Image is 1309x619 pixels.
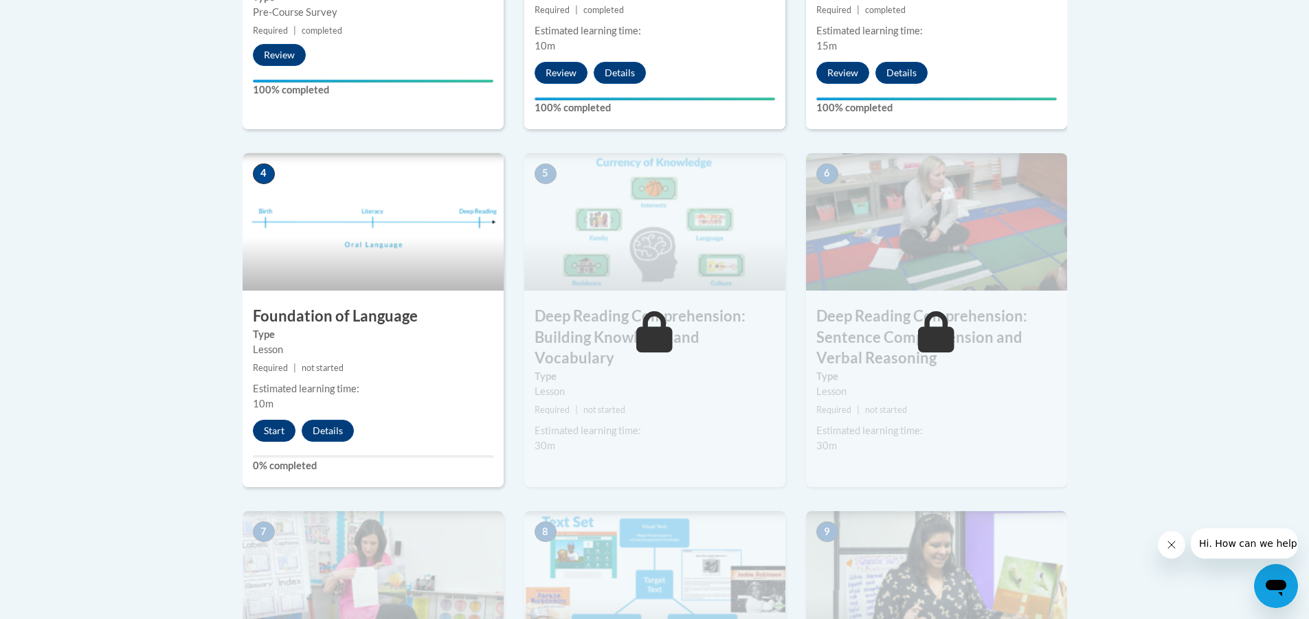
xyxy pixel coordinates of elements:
div: Estimated learning time: [253,381,493,396]
span: 9 [816,521,838,542]
button: Details [594,62,646,84]
div: Lesson [253,342,493,357]
div: Lesson [535,384,775,399]
div: Your progress [253,80,493,82]
div: Pre-Course Survey [253,5,493,20]
div: Lesson [816,384,1057,399]
h3: Deep Reading Comprehension: Building Knowledge and Vocabulary [524,306,785,369]
span: 4 [253,164,275,184]
span: | [293,363,296,373]
span: completed [865,5,906,15]
span: 10m [535,40,555,52]
label: 100% completed [253,82,493,98]
div: Estimated learning time: [535,423,775,438]
button: Review [816,62,869,84]
label: Type [535,369,775,384]
img: Course Image [524,153,785,291]
span: Required [816,405,851,415]
span: Hi. How can we help? [8,10,111,21]
span: not started [865,405,907,415]
button: Start [253,420,295,442]
span: completed [302,25,342,36]
button: Review [253,44,306,66]
span: | [857,5,860,15]
span: 10m [253,398,273,409]
iframe: Close message [1158,531,1185,559]
button: Review [535,62,588,84]
img: Course Image [806,153,1067,291]
span: 30m [816,440,837,451]
label: Type [253,327,493,342]
span: 30m [535,440,555,451]
div: Your progress [816,98,1057,100]
iframe: Button to launch messaging window [1254,564,1298,608]
span: Required [535,405,570,415]
div: Estimated learning time: [816,423,1057,438]
label: 0% completed [253,458,493,473]
span: not started [302,363,344,373]
button: Details [875,62,928,84]
span: | [575,405,578,415]
span: | [575,5,578,15]
span: 6 [816,164,838,184]
button: Details [302,420,354,442]
label: 100% completed [816,100,1057,115]
span: Required [253,25,288,36]
span: 5 [535,164,557,184]
span: 15m [816,40,837,52]
div: Estimated learning time: [816,23,1057,38]
span: completed [583,5,624,15]
div: Your progress [535,98,775,100]
iframe: Message from company [1191,528,1298,559]
span: | [857,405,860,415]
h3: Foundation of Language [243,306,504,327]
span: not started [583,405,625,415]
h3: Deep Reading Comprehension: Sentence Comprehension and Verbal Reasoning [806,306,1067,369]
label: 100% completed [535,100,775,115]
span: Required [253,363,288,373]
span: 8 [535,521,557,542]
span: 7 [253,521,275,542]
span: | [293,25,296,36]
label: Type [816,369,1057,384]
span: Required [535,5,570,15]
div: Estimated learning time: [535,23,775,38]
span: Required [816,5,851,15]
img: Course Image [243,153,504,291]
